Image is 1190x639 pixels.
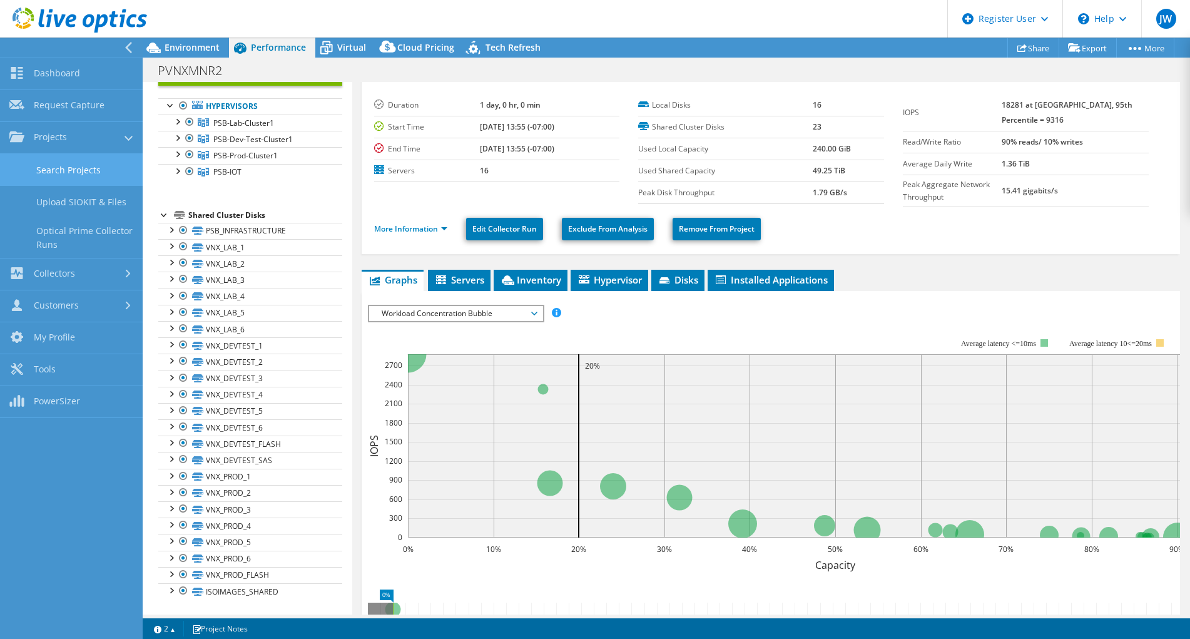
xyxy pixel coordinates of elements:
a: VNX_DEVTEST_3 [158,371,342,387]
a: More [1116,38,1174,58]
text: 0% [402,544,413,555]
a: VNX_PROD_2 [158,485,342,501]
b: [DATE] 13:55 (-07:00) [480,143,554,154]
span: Performance [251,41,306,53]
span: Environment [165,41,220,53]
a: VNX_DEVTEST_1 [158,337,342,354]
a: VNX_LAB_6 [158,321,342,337]
label: Used Shared Capacity [638,165,812,177]
a: Share [1007,38,1059,58]
a: PSB-Prod-Cluster1 [158,147,342,163]
label: Shared Cluster Disks [638,121,812,133]
text: 90% [1169,544,1184,555]
b: 90% reads/ 10% writes [1002,136,1083,147]
span: PSB-IOT [213,166,242,177]
b: 49.25 TiB [813,165,845,176]
b: 18281 at [GEOGRAPHIC_DATA], 95th Percentile = 9316 [1002,100,1132,125]
text: 50% [828,544,843,555]
text: 1800 [385,417,402,428]
a: PSB_INFRASTRUCTURE [158,223,342,239]
a: PSB-Lab-Cluster1 [158,115,342,131]
a: VNX_DEVTEST_FLASH [158,436,342,452]
text: 2100 [385,398,402,409]
span: Inventory [500,273,561,286]
text: 1500 [385,436,402,447]
text: IOPS [367,435,381,457]
a: Exclude From Analysis [562,218,654,240]
div: Shared Cluster Disks [188,208,342,223]
a: ISOIMAGES_SHARED [158,583,342,600]
label: Servers [374,165,480,177]
a: PSB-Dev-Test-Cluster1 [158,131,342,147]
span: JW [1156,9,1176,29]
text: 30% [657,544,672,555]
a: VNX_LAB_5 [158,305,342,321]
b: 23 [813,121,821,132]
label: Used Local Capacity [638,143,812,155]
span: Cloud Pricing [397,41,454,53]
tspan: Average latency <=10ms [961,339,1036,348]
a: VNX_LAB_3 [158,272,342,288]
a: VNX_PROD_5 [158,534,342,550]
label: Average Daily Write [903,158,1002,170]
text: 1200 [385,456,402,466]
text: 2700 [385,360,402,371]
span: Hypervisor [577,273,642,286]
a: Edit Collector Run [466,218,543,240]
b: 1.36 TiB [1002,158,1030,169]
b: 1 day, 0 hr, 0 min [480,100,541,110]
b: 240.00 GiB [813,143,851,154]
span: PSB-Lab-Cluster1 [213,118,274,128]
span: PSB-Prod-Cluster1 [213,150,278,161]
span: Graphs [368,273,417,286]
a: Remove From Project [673,218,761,240]
text: 20% [585,360,600,371]
a: VNX_PROD_3 [158,501,342,518]
h1: PVNXMNR2 [152,64,242,78]
a: More Information [374,223,447,234]
span: Servers [434,273,484,286]
svg: \n [1078,13,1089,24]
text: 300 [389,513,402,523]
a: VNX_PROD_4 [158,518,342,534]
text: 900 [389,474,402,485]
a: VNX_PROD_6 [158,551,342,567]
a: VNX_LAB_4 [158,289,342,305]
text: 80% [1084,544,1099,555]
a: Export [1059,38,1117,58]
a: VNX_PROD_1 [158,469,342,485]
a: VNX_DEVTEST_2 [158,354,342,370]
text: 60% [913,544,928,555]
span: Workload Concentration Bubble [375,306,536,321]
text: 40% [742,544,757,555]
text: Capacity [815,558,856,572]
a: VNX_PROD_FLASH [158,567,342,583]
text: 600 [389,494,402,504]
b: 15.41 gigabits/s [1002,185,1058,196]
b: 16 [480,165,489,176]
text: 10% [486,544,501,555]
span: Installed Applications [714,273,828,286]
a: VNX_DEVTEST_5 [158,403,342,419]
tspan: Average latency 10<=20ms [1069,339,1152,348]
text: 20% [571,544,586,555]
label: Duration [374,99,480,111]
a: Hypervisors [158,98,342,115]
label: End Time [374,143,480,155]
a: VNX_DEVTEST_SAS [158,452,342,468]
b: 1.79 GB/s [813,187,847,198]
b: 16 [813,100,821,110]
a: Project Notes [183,621,257,636]
label: Peak Disk Throughput [638,187,812,199]
text: 70% [999,544,1014,555]
span: Tech Refresh [486,41,541,53]
a: PSB-IOT [158,164,342,180]
label: Peak Aggregate Network Throughput [903,178,1002,203]
a: VNX_DEVTEST_6 [158,419,342,436]
span: Disks [658,273,698,286]
label: IOPS [903,106,1002,119]
a: VNX_LAB_1 [158,239,342,255]
span: Virtual [337,41,366,53]
a: 2 [145,621,184,636]
b: [DATE] 13:55 (-07:00) [480,121,554,132]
